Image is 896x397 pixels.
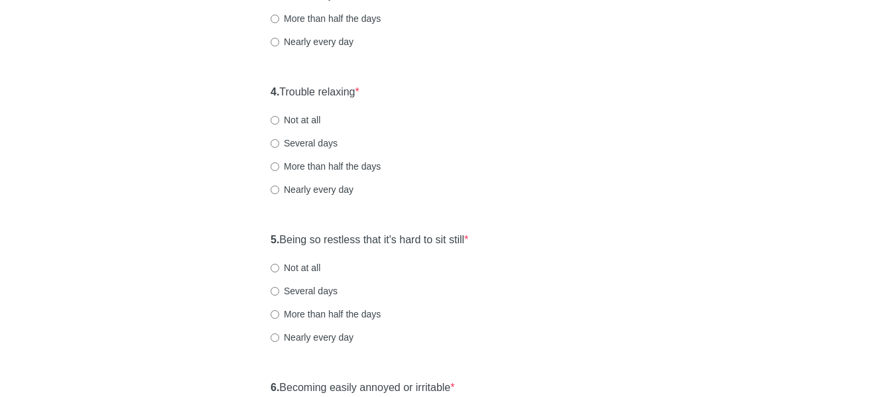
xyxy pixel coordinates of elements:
[271,162,279,171] input: More than half the days
[271,333,279,342] input: Nearly every day
[271,183,353,196] label: Nearly every day
[271,160,381,173] label: More than half the days
[271,38,279,46] input: Nearly every day
[271,116,279,125] input: Not at all
[271,234,279,245] strong: 5.
[271,35,353,48] label: Nearly every day
[271,287,279,296] input: Several days
[271,261,320,274] label: Not at all
[271,233,468,248] label: Being so restless that it's hard to sit still
[271,308,381,321] label: More than half the days
[271,264,279,272] input: Not at all
[271,137,338,150] label: Several days
[271,12,381,25] label: More than half the days
[271,139,279,148] input: Several days
[271,380,455,396] label: Becoming easily annoyed or irritable
[271,85,359,100] label: Trouble relaxing
[271,284,338,298] label: Several days
[271,113,320,127] label: Not at all
[271,310,279,319] input: More than half the days
[271,15,279,23] input: More than half the days
[271,186,279,194] input: Nearly every day
[271,86,279,97] strong: 4.
[271,382,279,393] strong: 6.
[271,331,353,344] label: Nearly every day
